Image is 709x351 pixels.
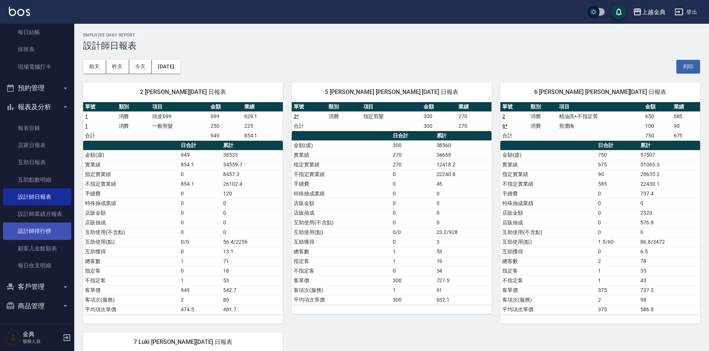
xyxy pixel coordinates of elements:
[3,296,71,316] button: 商品管理
[630,4,669,20] button: 上越金典
[391,285,435,295] td: 1
[292,237,391,247] td: 互助獲得
[638,160,700,169] td: 51065.3
[83,33,700,38] h2: Employee Daily Report
[435,218,491,227] td: 0
[672,102,700,112] th: 業績
[500,256,596,266] td: 總客數
[179,218,221,227] td: 0
[292,276,391,285] td: 客單價
[292,102,327,112] th: 單號
[672,5,700,19] button: 登出
[500,102,700,141] table: a dense table
[611,4,626,19] button: save
[391,218,435,227] td: 0
[3,120,71,137] a: 報表目錄
[221,208,283,218] td: 0
[221,237,283,247] td: 56.4/2256
[500,141,700,315] table: a dense table
[106,60,129,74] button: 昨天
[292,150,391,160] td: 實業績
[179,305,221,314] td: 474.5
[92,338,274,346] span: 7 Luki [PERSON_NAME][DATE] 日報表
[391,208,435,218] td: 0
[500,102,529,112] th: 單號
[596,247,638,256] td: 0
[3,78,71,98] button: 預約管理
[500,285,596,295] td: 客單價
[3,154,71,171] a: 互助日報表
[83,189,179,198] td: 手續費
[638,305,700,314] td: 586.8
[435,189,491,198] td: 0
[391,198,435,208] td: 0
[221,247,283,256] td: 13.1
[500,208,596,218] td: 店販金額
[435,266,491,276] td: 34
[221,285,283,295] td: 542.7
[85,123,88,129] a: 1
[638,256,700,266] td: 78
[83,40,700,51] h3: 設計師日報表
[435,247,491,256] td: 53
[3,240,71,257] a: 顧客入金餘額表
[638,198,700,208] td: 0
[221,266,283,276] td: 18
[179,208,221,218] td: 0
[391,140,435,150] td: 300
[92,88,274,96] span: 2 [PERSON_NAME][DATE] 日報表
[292,169,391,179] td: 不指定實業績
[179,266,221,276] td: 0
[500,150,596,160] td: 金額(虛)
[638,266,700,276] td: 35
[391,276,435,285] td: 300
[509,88,691,96] span: 6 [PERSON_NAME] [PERSON_NAME][DATE] 日報表
[529,102,557,112] th: 類別
[672,131,700,140] td: 675
[179,247,221,256] td: 0
[83,150,179,160] td: 金額(虛)
[391,295,435,305] td: 300
[557,111,644,121] td: 精油洗+不指定剪
[242,111,283,121] td: 629.1
[85,113,88,119] a: 1
[83,266,179,276] td: 指定客
[391,131,435,141] th: 日合計
[362,111,422,121] td: 指定剪髮
[676,60,700,74] button: 列印
[150,102,209,112] th: 項目
[83,179,179,189] td: 不指定實業績
[221,189,283,198] td: 120
[292,218,391,227] td: 互助使用(不含點)
[596,285,638,295] td: 375
[596,266,638,276] td: 1
[596,179,638,189] td: 585
[435,131,491,141] th: 累計
[221,169,283,179] td: 8457.3
[502,113,505,119] a: 2
[457,121,491,131] td: 270
[292,256,391,266] td: 指定客
[83,295,179,305] td: 客項次(服務)
[179,256,221,266] td: 1
[3,24,71,41] a: 每日結帳
[596,305,638,314] td: 375
[150,111,209,121] td: 頭皮699
[83,276,179,285] td: 不指定客
[500,227,596,237] td: 互助使用(不含點)
[117,102,151,112] th: 類別
[391,247,435,256] td: 1
[391,150,435,160] td: 270
[596,276,638,285] td: 1
[292,121,327,131] td: 合計
[221,198,283,208] td: 0
[391,160,435,169] td: 270
[327,111,362,121] td: 消費
[391,227,435,237] td: 0/0
[435,295,491,305] td: 632.1
[596,295,638,305] td: 2
[391,237,435,247] td: 0
[3,222,71,240] a: 設計師排行榜
[638,276,700,285] td: 43
[242,131,283,140] td: 854.1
